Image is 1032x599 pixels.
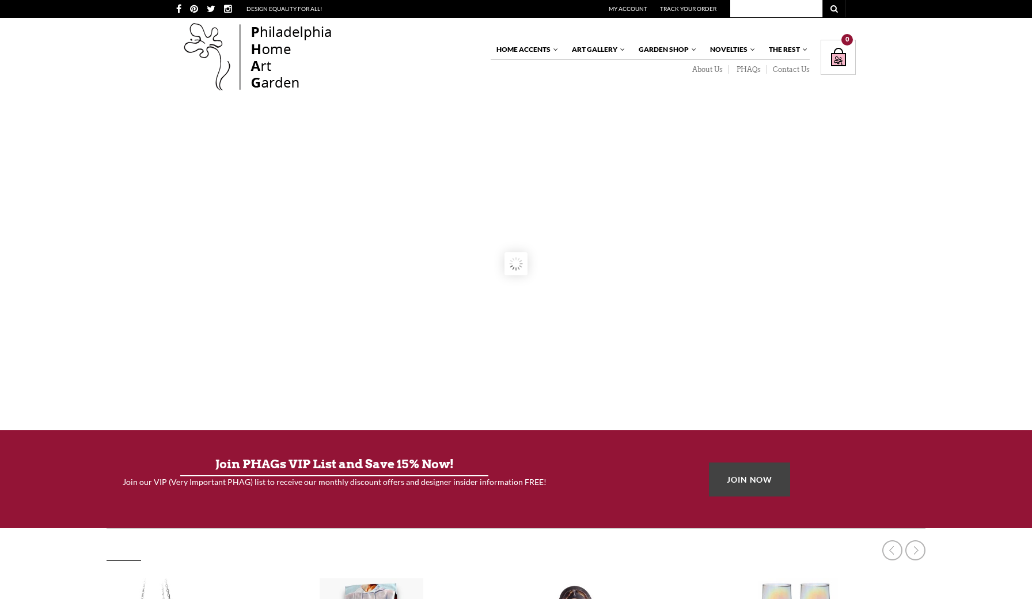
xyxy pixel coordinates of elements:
[609,5,647,12] a: My Account
[26,453,643,475] h3: Join PHAGs VIP List and Save 15% Now!
[633,40,697,59] a: Garden Shop
[767,65,810,74] a: Contact Us
[685,65,729,74] a: About Us
[841,34,853,46] div: 0
[709,462,790,496] a: JOIN NOW
[729,65,767,74] a: PHAQs
[704,40,756,59] a: Novelties
[763,40,809,59] a: The Rest
[26,476,643,488] h4: Join our VIP (Very Important PHAG) list to receive our monthly discount offers and designer insid...
[660,5,716,12] a: Track Your Order
[566,40,626,59] a: Art Gallery
[491,40,559,59] a: Home Accents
